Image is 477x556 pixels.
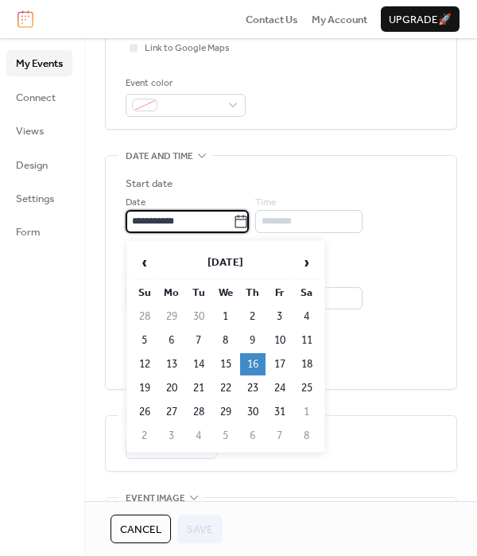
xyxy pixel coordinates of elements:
[186,425,211,447] td: 4
[213,425,238,447] td: 5
[132,377,157,399] td: 19
[213,329,238,352] td: 8
[159,282,184,304] th: Mo
[255,195,276,211] span: Time
[16,56,63,72] span: My Events
[145,41,230,56] span: Link to Google Maps
[132,353,157,375] td: 12
[240,305,266,328] td: 2
[267,329,293,352] td: 10
[295,247,319,278] span: ›
[159,377,184,399] td: 20
[267,282,293,304] th: Fr
[240,282,266,304] th: Th
[133,247,157,278] span: ‹
[17,10,33,28] img: logo
[16,123,44,139] span: Views
[126,176,173,192] div: Start date
[186,377,211,399] td: 21
[132,282,157,304] th: Su
[294,377,320,399] td: 25
[312,11,367,27] a: My Account
[213,401,238,423] td: 29
[126,76,242,91] div: Event color
[6,185,72,211] a: Settings
[6,84,72,110] a: Connect
[294,282,320,304] th: Sa
[6,219,72,244] a: Form
[312,12,367,28] span: My Account
[213,282,238,304] th: We
[294,305,320,328] td: 4
[294,401,320,423] td: 1
[267,305,293,328] td: 3
[240,401,266,423] td: 30
[186,305,211,328] td: 30
[294,329,320,352] td: 11
[267,401,293,423] td: 31
[240,329,266,352] td: 9
[132,425,157,447] td: 2
[267,377,293,399] td: 24
[126,195,145,211] span: Date
[16,157,48,173] span: Design
[120,522,161,538] span: Cancel
[267,425,293,447] td: 7
[213,353,238,375] td: 15
[186,282,211,304] th: Tu
[111,515,171,543] button: Cancel
[159,246,293,280] th: [DATE]
[6,118,72,143] a: Views
[6,152,72,177] a: Design
[213,377,238,399] td: 22
[16,191,54,207] span: Settings
[294,425,320,447] td: 8
[240,425,266,447] td: 6
[213,305,238,328] td: 1
[381,6,460,32] button: Upgrade🚀
[246,12,298,28] span: Contact Us
[186,401,211,423] td: 28
[240,377,266,399] td: 23
[246,11,298,27] a: Contact Us
[126,490,185,506] span: Event image
[186,353,211,375] td: 14
[159,401,184,423] td: 27
[159,305,184,328] td: 29
[16,224,41,240] span: Form
[240,353,266,375] td: 16
[6,50,72,76] a: My Events
[16,90,56,106] span: Connect
[132,329,157,352] td: 5
[159,353,184,375] td: 13
[267,353,293,375] td: 17
[126,148,193,164] span: Date and time
[159,425,184,447] td: 3
[186,329,211,352] td: 7
[132,401,157,423] td: 26
[389,12,452,28] span: Upgrade 🚀
[132,305,157,328] td: 28
[294,353,320,375] td: 18
[159,329,184,352] td: 6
